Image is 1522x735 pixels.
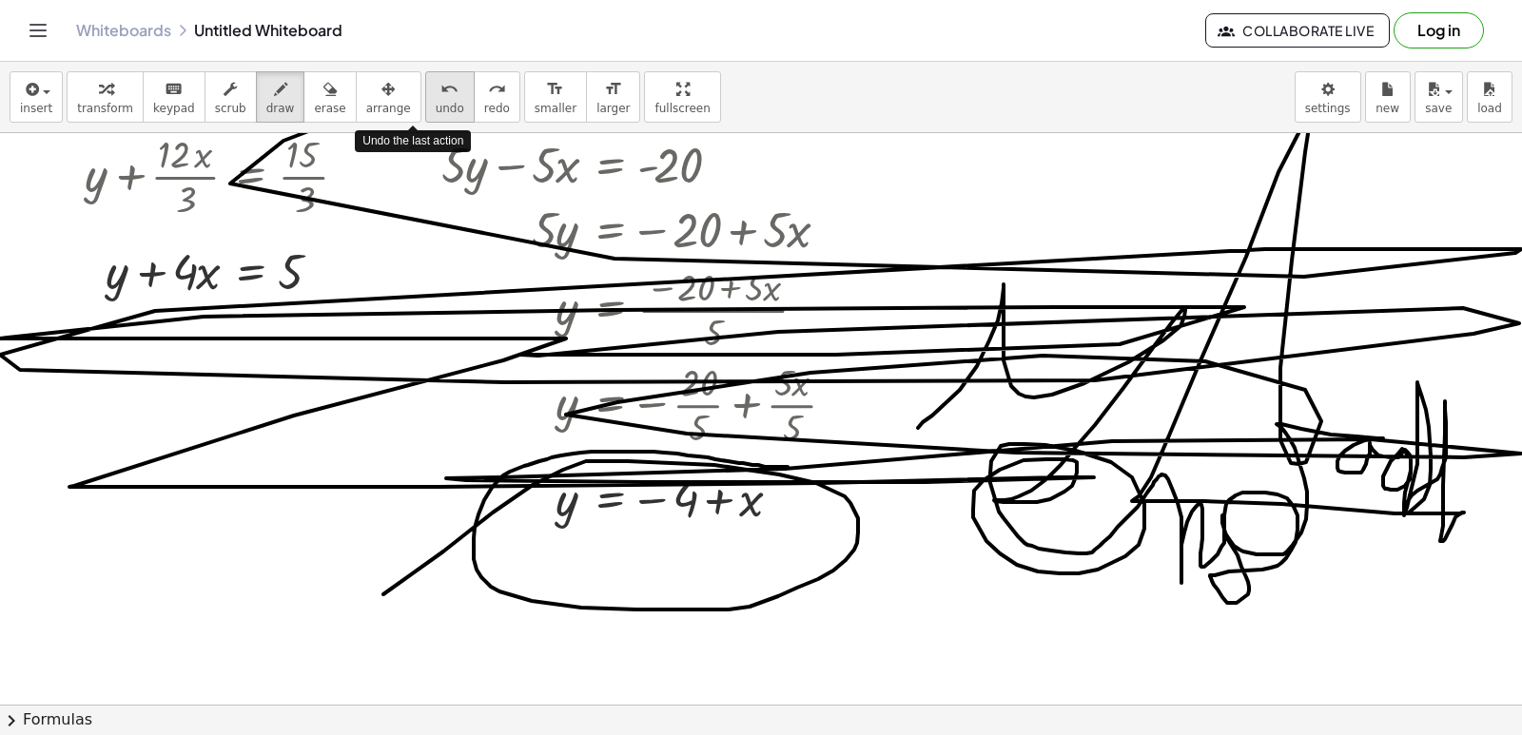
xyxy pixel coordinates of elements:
[20,102,52,115] span: insert
[303,71,356,123] button: erase
[23,15,53,46] button: Toggle navigation
[524,71,587,123] button: format_sizesmaller
[1425,102,1452,115] span: save
[440,78,459,101] i: undo
[488,78,506,101] i: redo
[654,102,710,115] span: fullscreen
[1221,22,1374,39] span: Collaborate Live
[10,71,63,123] button: insert
[266,102,295,115] span: draw
[355,130,471,152] div: Undo the last action
[1467,71,1512,123] button: load
[76,21,171,40] a: Whiteboards
[366,102,411,115] span: arrange
[256,71,305,123] button: draw
[77,102,133,115] span: transform
[1205,13,1390,48] button: Collaborate Live
[1295,71,1361,123] button: settings
[535,102,576,115] span: smaller
[1365,71,1411,123] button: new
[1394,12,1484,48] button: Log in
[1477,102,1502,115] span: load
[205,71,257,123] button: scrub
[67,71,144,123] button: transform
[546,78,564,101] i: format_size
[604,78,622,101] i: format_size
[474,71,520,123] button: redoredo
[1415,71,1463,123] button: save
[436,102,464,115] span: undo
[586,71,640,123] button: format_sizelarger
[425,71,475,123] button: undoundo
[596,102,630,115] span: larger
[484,102,510,115] span: redo
[356,71,421,123] button: arrange
[644,71,720,123] button: fullscreen
[143,71,205,123] button: keyboardkeypad
[1376,102,1399,115] span: new
[165,78,183,101] i: keyboard
[153,102,195,115] span: keypad
[1305,102,1351,115] span: settings
[215,102,246,115] span: scrub
[314,102,345,115] span: erase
